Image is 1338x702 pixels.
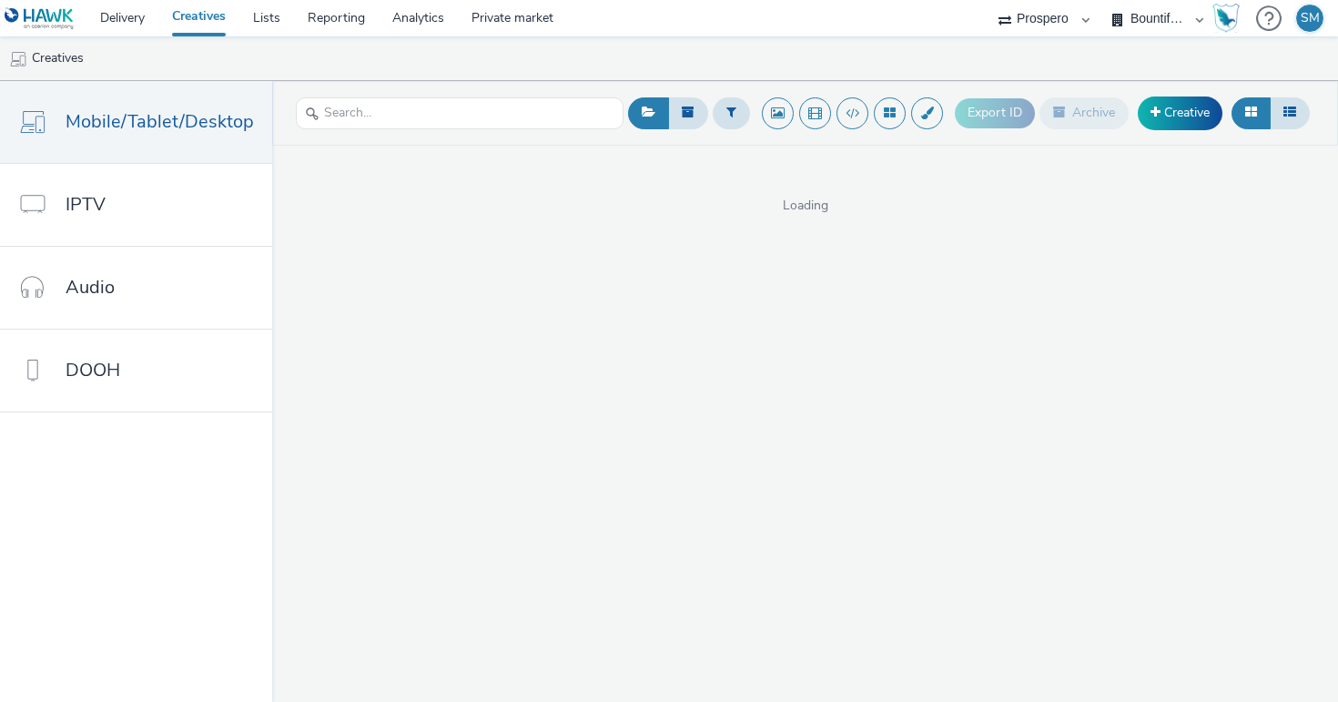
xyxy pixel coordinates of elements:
span: Loading [272,197,1338,215]
a: Hawk Academy [1212,4,1247,33]
span: IPTV [66,191,106,218]
div: SM [1301,5,1320,32]
a: Creative [1138,97,1222,129]
button: Archive [1039,97,1129,128]
span: Audio [66,274,115,300]
img: undefined Logo [5,7,75,30]
span: DOOH [66,357,120,383]
span: Mobile/Tablet/Desktop [66,108,254,135]
input: Search... [296,97,623,129]
img: Hawk Academy [1212,4,1240,33]
button: Grid [1232,97,1271,128]
button: Export ID [955,98,1035,127]
button: Table [1270,97,1310,128]
img: mobile [9,50,27,68]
